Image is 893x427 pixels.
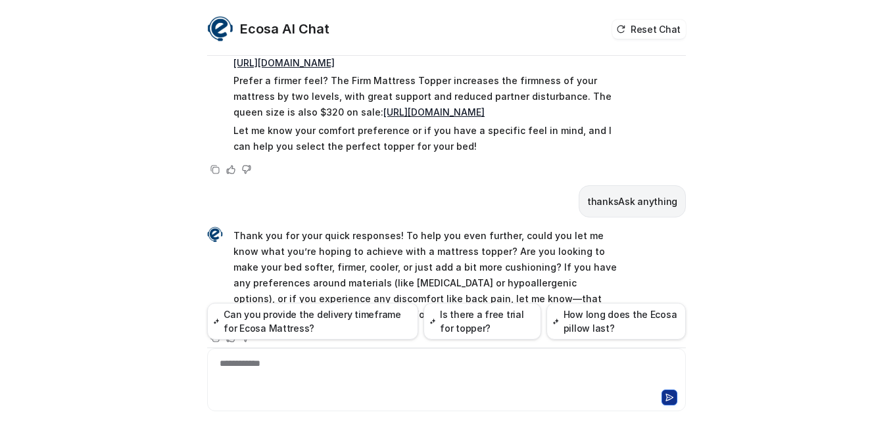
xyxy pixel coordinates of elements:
[207,227,223,242] img: Widget
[233,228,618,323] p: Thank you for your quick responses! To help you even further, could you let me know what you’re h...
[423,303,541,340] button: Is there a free trial for topper?
[383,106,485,118] a: [URL][DOMAIN_NAME]
[207,16,233,42] img: Widget
[612,20,686,39] button: Reset Chat
[207,303,418,340] button: Can you provide the delivery timeframe for Ecosa Mattress?
[587,194,677,210] p: thanksAsk anything
[233,123,618,154] p: Let me know your comfort preference or if you have a specific feel in mind, and I can help you se...
[233,73,618,120] p: Prefer a firmer feel? The Firm Mattress Topper increases the firmness of your mattress by two lev...
[546,303,686,340] button: How long does the Ecosa pillow last?
[240,20,329,38] h2: Ecosa AI Chat
[233,57,335,68] a: [URL][DOMAIN_NAME]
